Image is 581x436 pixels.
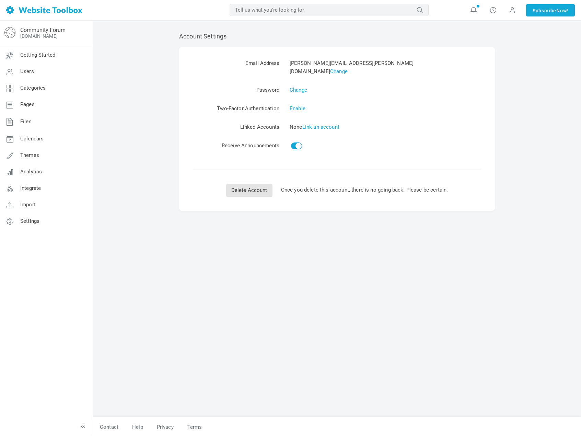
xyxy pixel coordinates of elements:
[179,33,495,40] h2: Account Settings
[20,136,44,142] span: Calendars
[20,27,66,33] a: Community Forum
[193,136,279,156] td: Receive Announcements
[20,218,39,224] span: Settings
[526,4,575,16] a: SubscribeNow!
[125,421,150,433] a: Help
[279,54,481,81] td: [PERSON_NAME][EMAIL_ADDRESS][PERSON_NAME][DOMAIN_NAME]
[150,421,181,433] a: Privacy
[279,118,481,136] td: None
[4,27,15,38] img: globe-icon.png
[193,184,481,197] div: Once you delete this account, there is no going back. Please be certain.
[193,81,279,99] td: Password
[226,184,272,197] a: Delete Account
[20,118,32,125] span: Files
[20,52,55,58] span: Getting Started
[20,185,41,191] span: Integrate
[20,202,36,208] span: Import
[181,421,202,433] a: Terms
[93,421,125,433] a: Contact
[20,68,34,74] span: Users
[193,54,279,81] td: Email Address
[20,152,39,158] span: Themes
[230,4,429,16] input: Tell us what you're looking for
[330,68,348,74] a: Change
[302,124,339,130] a: Link an account
[193,118,279,136] td: Linked Accounts
[290,105,305,112] a: Enable
[20,169,42,175] span: Analytics
[556,7,568,14] span: Now!
[20,33,58,39] a: [DOMAIN_NAME]
[193,99,279,118] td: Two-Factor Authentication
[20,101,35,107] span: Pages
[290,87,307,93] a: Change
[20,85,46,91] span: Categories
